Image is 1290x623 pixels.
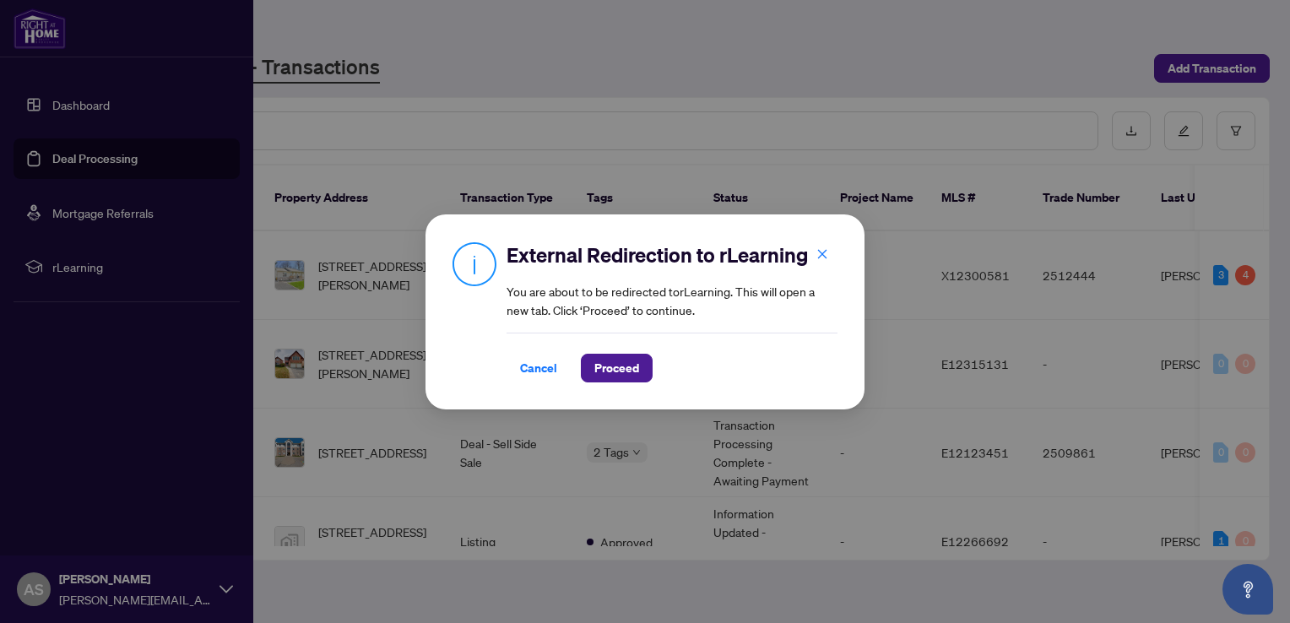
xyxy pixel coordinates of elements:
h2: External Redirection to rLearning [507,241,837,268]
img: Info Icon [453,241,496,286]
div: You are about to be redirected to rLearning . This will open a new tab. Click ‘Proceed’ to continue. [507,241,837,382]
button: Open asap [1222,564,1273,615]
span: Proceed [594,355,639,382]
span: Cancel [520,355,557,382]
button: Cancel [507,354,571,382]
button: Proceed [581,354,653,382]
span: close [816,247,828,259]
